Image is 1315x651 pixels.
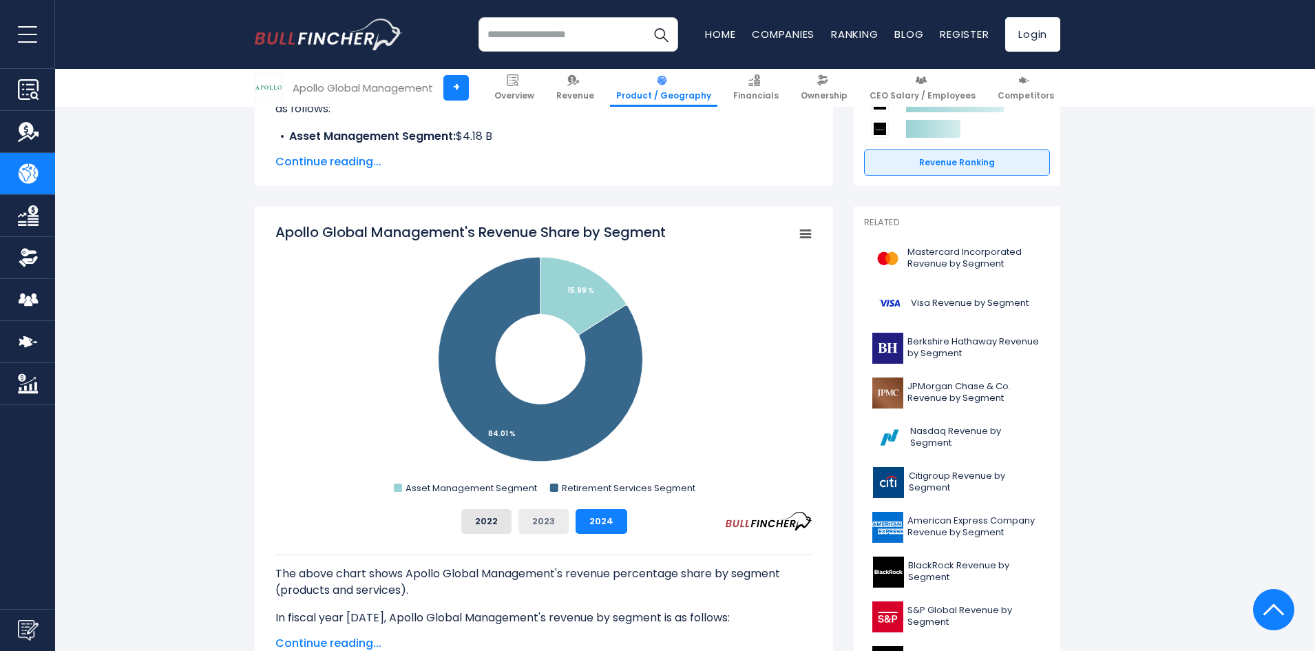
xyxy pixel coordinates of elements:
[907,247,1042,270] span: Mastercard Incorporated Revenue by Segment
[864,374,1050,412] a: JPMorgan Chase & Co. Revenue by Segment
[275,154,812,170] span: Continue reading...
[567,285,594,296] tspan: 15.99 %
[907,515,1042,539] span: American Express Company Revenue by Segment
[727,69,785,107] a: Financials
[872,512,903,543] img: AXP logo
[488,69,540,107] a: Overview
[911,298,1029,309] span: Visa Revenue by Segment
[644,17,678,52] button: Search
[255,74,282,101] img: APO logo
[864,329,1050,367] a: Berkshire Hathaway Revenue by Segment
[255,19,403,50] a: Go to homepage
[864,285,1050,322] a: Visa Revenue by Segment
[871,120,889,138] img: Blackstone competitors logo
[289,128,456,144] b: Asset Management Segment:
[705,27,735,41] a: Home
[872,601,903,632] img: SPGI logo
[556,90,594,101] span: Revenue
[864,598,1050,636] a: S&P Global Revenue by Segment
[870,90,976,101] span: CEO Salary / Employees
[864,553,1050,591] a: BlackRock Revenue by Segment
[910,426,1042,449] span: Nasdaq Revenue by Segment
[488,428,516,439] tspan: 84.01 %
[275,128,812,145] li: $4.18 B
[864,464,1050,502] a: Citigroup Revenue by Segment
[275,610,812,626] p: In fiscal year [DATE], Apollo Global Management's revenue by segment is as follows:
[610,69,717,107] a: Product / Geography
[275,566,812,599] p: The above chart shows Apollo Global Management's revenue percentage share by segment (products an...
[864,419,1050,457] a: Nasdaq Revenue by Segment
[752,27,814,41] a: Companies
[616,90,711,101] span: Product / Geography
[998,90,1054,101] span: Competitors
[275,223,666,242] tspan: Apollo Global Management's Revenue Share by Segment
[872,243,903,274] img: MA logo
[255,19,403,50] img: bullfincher logo
[864,217,1050,229] p: Related
[872,333,903,364] img: BRK-B logo
[872,288,907,319] img: V logo
[863,69,982,107] a: CEO Salary / Employees
[872,467,905,498] img: C logo
[872,557,904,588] img: BLK logo
[550,69,600,107] a: Revenue
[576,509,627,534] button: 2024
[518,509,569,534] button: 2023
[733,90,779,101] span: Financials
[562,482,695,495] text: Retirement Services Segment
[795,69,854,107] a: Ownership
[864,508,1050,546] a: American Express Company Revenue by Segment
[909,471,1042,494] span: Citigroup Revenue by Segment
[864,149,1050,176] a: Revenue Ranking
[443,75,469,101] a: +
[872,422,906,453] img: NDAQ logo
[18,247,39,268] img: Ownership
[461,509,512,534] button: 2022
[991,69,1060,107] a: Competitors
[907,605,1042,628] span: S&P Global Revenue by Segment
[907,336,1042,360] span: Berkshire Hathaway Revenue by Segment
[894,27,923,41] a: Blog
[275,223,812,498] svg: Apollo Global Management's Revenue Share by Segment
[907,381,1042,404] span: JPMorgan Chase & Co. Revenue by Segment
[872,378,903,409] img: JPM logo
[831,27,878,41] a: Ranking
[940,27,989,41] a: Register
[1005,17,1060,52] a: Login
[908,560,1042,583] span: BlackRock Revenue by Segment
[406,482,537,495] text: Asset Management Segment
[494,90,534,101] span: Overview
[801,90,848,101] span: Ownership
[864,240,1050,278] a: Mastercard Incorporated Revenue by Segment
[293,80,433,96] div: Apollo Global Management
